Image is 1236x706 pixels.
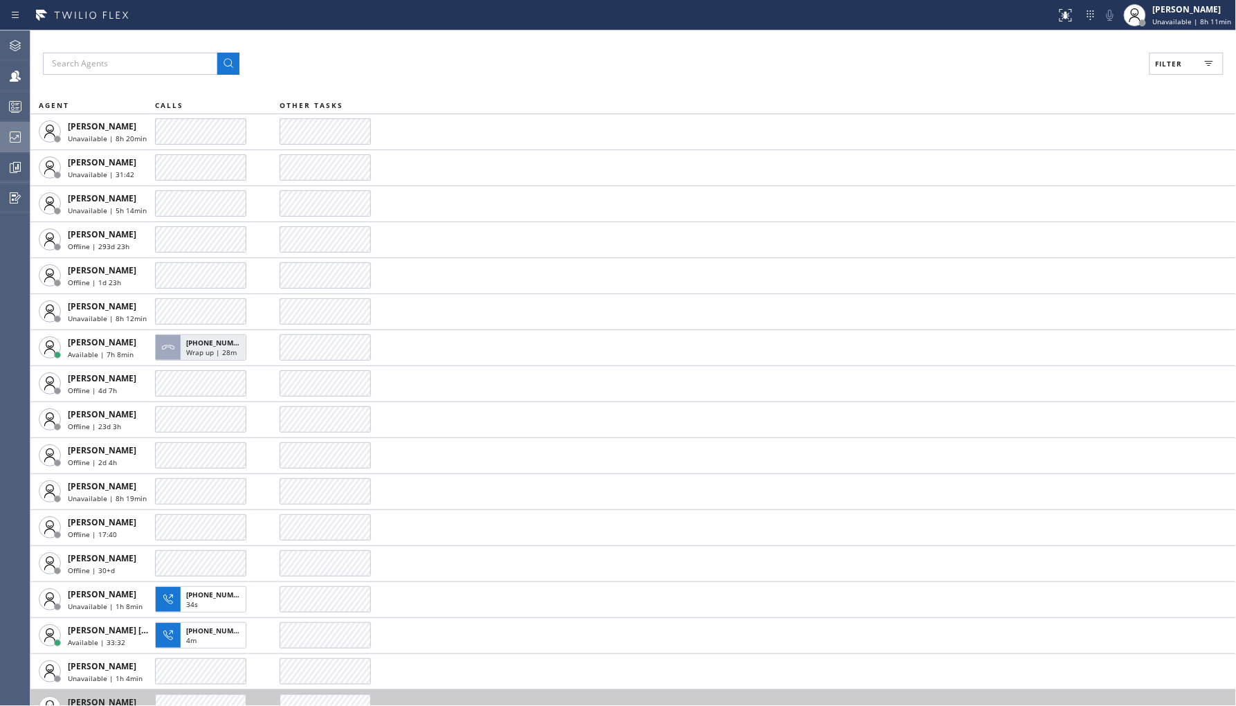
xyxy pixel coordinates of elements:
span: [PHONE_NUMBER] [186,626,249,635]
span: [PERSON_NAME] [68,588,136,600]
span: [PERSON_NAME] [68,480,136,492]
span: [PERSON_NAME] [PERSON_NAME] [68,624,207,636]
span: Unavailable | 8h 12min [68,314,147,323]
span: OTHER TASKS [280,100,343,110]
span: [PERSON_NAME] [68,264,136,276]
span: [PERSON_NAME] [68,300,136,312]
span: [PERSON_NAME] [68,120,136,132]
span: [PERSON_NAME] [68,660,136,672]
span: Offline | 23d 3h [68,422,121,431]
span: Unavailable | 8h 11min [1153,17,1232,26]
button: [PHONE_NUMBER]Wrap up | 28m [155,330,251,365]
span: AGENT [39,100,69,110]
span: Unavailable | 31:42 [68,170,134,179]
span: [PERSON_NAME] [68,372,136,384]
span: [PERSON_NAME] [68,156,136,168]
span: Filter [1156,59,1183,69]
button: [PHONE_NUMBER]4m [155,618,251,653]
span: [PERSON_NAME] [68,444,136,456]
span: Offline | 17:40 [68,529,117,539]
span: Wrap up | 28m [186,347,237,357]
span: [PERSON_NAME] [68,228,136,240]
span: [PERSON_NAME] [68,192,136,204]
span: Offline | 30+d [68,565,115,575]
span: Offline | 4d 7h [68,386,117,395]
span: 4m [186,635,197,645]
span: Unavailable | 1h 8min [68,601,143,611]
span: Offline | 1d 23h [68,278,121,287]
span: Available | 7h 8min [68,350,134,359]
span: Unavailable | 5h 14min [68,206,147,215]
button: Filter [1149,53,1224,75]
span: [PERSON_NAME] [68,408,136,420]
span: Offline | 2d 4h [68,458,117,467]
span: Unavailable | 8h 20min [68,134,147,143]
button: [PHONE_NUMBER]34s [155,582,251,617]
span: [PHONE_NUMBER] [186,590,249,599]
span: [PHONE_NUMBER] [186,338,249,347]
span: Available | 33:32 [68,637,125,647]
button: Mute [1100,6,1120,25]
input: Search Agents [43,53,217,75]
span: CALLS [155,100,183,110]
span: Offline | 293d 23h [68,242,129,251]
span: 34s [186,599,198,609]
div: [PERSON_NAME] [1153,3,1232,15]
span: [PERSON_NAME] [68,552,136,564]
span: [PERSON_NAME] [68,336,136,348]
span: Unavailable | 8h 19min [68,494,147,503]
span: Unavailable | 1h 4min [68,673,143,683]
span: [PERSON_NAME] [68,516,136,528]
